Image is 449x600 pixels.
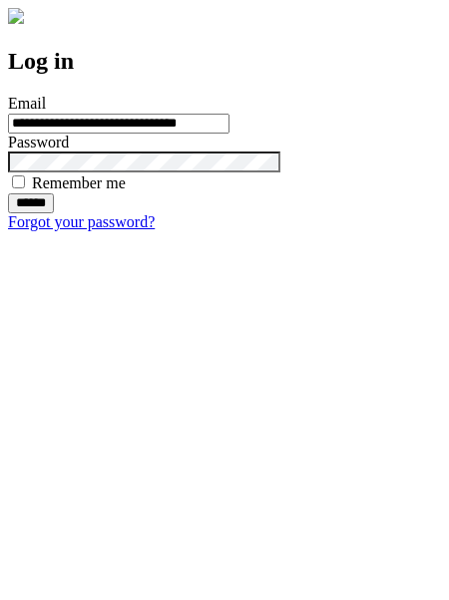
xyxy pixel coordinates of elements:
[8,8,24,24] img: logo-4e3dc11c47720685a147b03b5a06dd966a58ff35d612b21f08c02c0306f2b779.png
[8,134,69,150] label: Password
[8,48,441,75] h2: Log in
[32,174,126,191] label: Remember me
[8,213,155,230] a: Forgot your password?
[8,95,46,112] label: Email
